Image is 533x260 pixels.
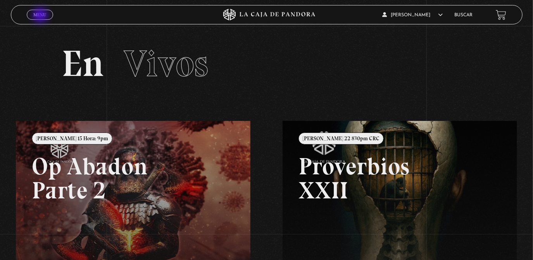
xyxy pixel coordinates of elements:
[454,13,473,17] a: Buscar
[62,45,471,82] h2: En
[496,10,506,20] a: View your shopping cart
[33,12,46,17] span: Menu
[124,41,209,86] span: Vivos
[31,19,49,24] span: Cerrar
[383,13,443,17] span: [PERSON_NAME]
